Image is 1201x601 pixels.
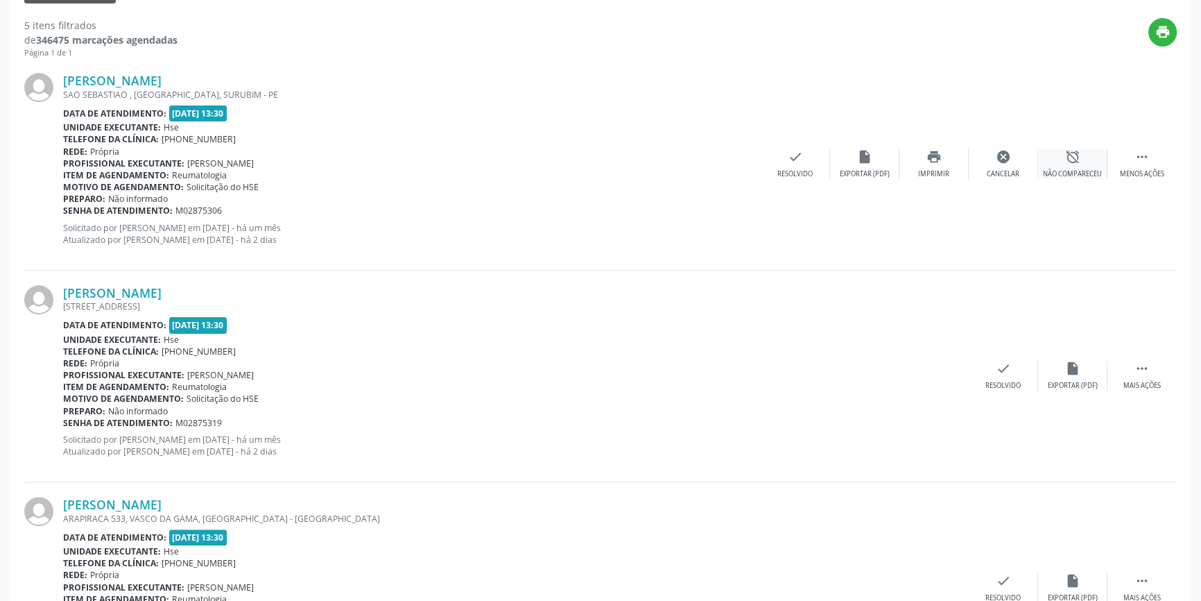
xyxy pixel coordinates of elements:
[63,405,105,417] b: Preparo:
[90,146,119,158] span: Própria
[24,18,178,33] div: 5 itens filtrados
[918,169,949,179] div: Imprimir
[996,149,1011,164] i: cancel
[985,381,1021,391] div: Resolvido
[857,149,872,164] i: insert_drive_file
[926,149,942,164] i: print
[63,545,161,557] b: Unidade executante:
[1134,149,1150,164] i: 
[1123,381,1161,391] div: Mais ações
[777,169,813,179] div: Resolvido
[187,393,259,405] span: Solicitação do HSE
[24,33,178,47] div: de
[24,47,178,59] div: Página 1 de 1
[24,73,53,102] img: img
[63,417,173,429] b: Senha de atendimento:
[1134,573,1150,589] i: 
[63,557,159,569] b: Telefone da clínica:
[63,73,162,88] a: [PERSON_NAME]
[1065,361,1080,376] i: insert_drive_file
[108,405,168,417] span: Não informado
[63,381,169,393] b: Item de agendamento:
[164,545,179,557] span: Hse
[162,346,236,357] span: [PHONE_NUMBER]
[1155,24,1170,40] i: print
[1120,169,1164,179] div: Menos ações
[63,346,159,357] b: Telefone da clínica:
[63,334,161,346] b: Unidade executante:
[162,133,236,145] span: [PHONE_NUMBER]
[996,573,1011,589] i: check
[63,369,184,381] b: Profissional executante:
[24,285,53,314] img: img
[63,222,761,246] p: Solicitado por [PERSON_NAME] em [DATE] - há um mês Atualizado por [PERSON_NAME] em [DATE] - há 2 ...
[63,205,173,217] b: Senha de atendimento:
[63,285,162,300] a: [PERSON_NAME]
[187,369,254,381] span: [PERSON_NAME]
[63,121,161,133] b: Unidade executante:
[63,497,162,512] a: [PERSON_NAME]
[90,357,119,369] span: Própria
[63,158,184,169] b: Profissional executante:
[187,582,254,593] span: [PERSON_NAME]
[63,513,969,525] div: ARAPIRACA 533, VASCO DA GAMA, [GEOGRAPHIC_DATA] - [GEOGRAPHIC_DATA]
[63,393,184,405] b: Motivo de agendamento:
[788,149,803,164] i: check
[63,434,969,457] p: Solicitado por [PERSON_NAME] em [DATE] - há um mês Atualizado por [PERSON_NAME] em [DATE] - há 2 ...
[1048,381,1098,391] div: Exportar (PDF)
[175,417,222,429] span: M02875319
[987,169,1019,179] div: Cancelar
[169,317,227,333] span: [DATE] 13:30
[63,300,969,312] div: [STREET_ADDRESS]
[63,532,166,543] b: Data de atendimento:
[63,133,159,145] b: Telefone da clínica:
[172,381,227,393] span: Reumatologia
[1134,361,1150,376] i: 
[187,181,259,193] span: Solicitação do HSE
[169,530,227,545] span: [DATE] 13:30
[169,105,227,121] span: [DATE] 13:30
[63,569,87,581] b: Rede:
[187,158,254,169] span: [PERSON_NAME]
[175,205,222,217] span: M02875306
[1065,149,1080,164] i: alarm_off
[1065,573,1080,589] i: insert_drive_file
[164,121,179,133] span: Hse
[63,169,169,181] b: Item de agendamento:
[164,334,179,346] span: Hse
[36,33,178,46] strong: 346475 marcações agendadas
[90,569,119,581] span: Própria
[63,181,184,193] b: Motivo de agendamento:
[840,169,890,179] div: Exportar (PDF)
[63,193,105,205] b: Preparo:
[63,146,87,158] b: Rede:
[1148,18,1177,46] button: Imprimir lista
[108,193,168,205] span: Não informado
[63,582,184,593] b: Profissional executante:
[1043,169,1102,179] div: Não compareceu
[24,497,53,526] img: img
[172,169,227,181] span: Reumatologia
[63,108,166,119] b: Data de atendimento:
[63,319,166,331] b: Data de atendimento:
[162,557,236,569] span: [PHONE_NUMBER]
[63,357,87,369] b: Rede:
[996,361,1011,376] i: check
[63,89,761,101] div: SAO SEBASTIAO , [GEOGRAPHIC_DATA], SURUBIM - PE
